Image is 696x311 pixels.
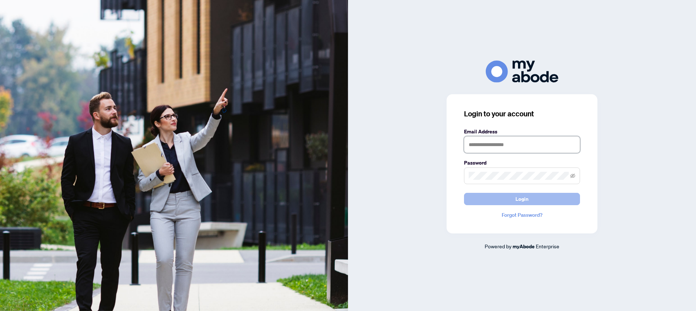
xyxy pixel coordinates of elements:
img: ma-logo [486,61,558,83]
span: Enterprise [536,243,559,249]
a: Forgot Password? [464,211,580,219]
span: Login [515,193,529,205]
label: Password [464,159,580,167]
button: Login [464,193,580,205]
label: Email Address [464,128,580,136]
span: Powered by [485,243,511,249]
h3: Login to your account [464,109,580,119]
a: myAbode [513,242,535,250]
span: eye-invisible [570,173,575,178]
